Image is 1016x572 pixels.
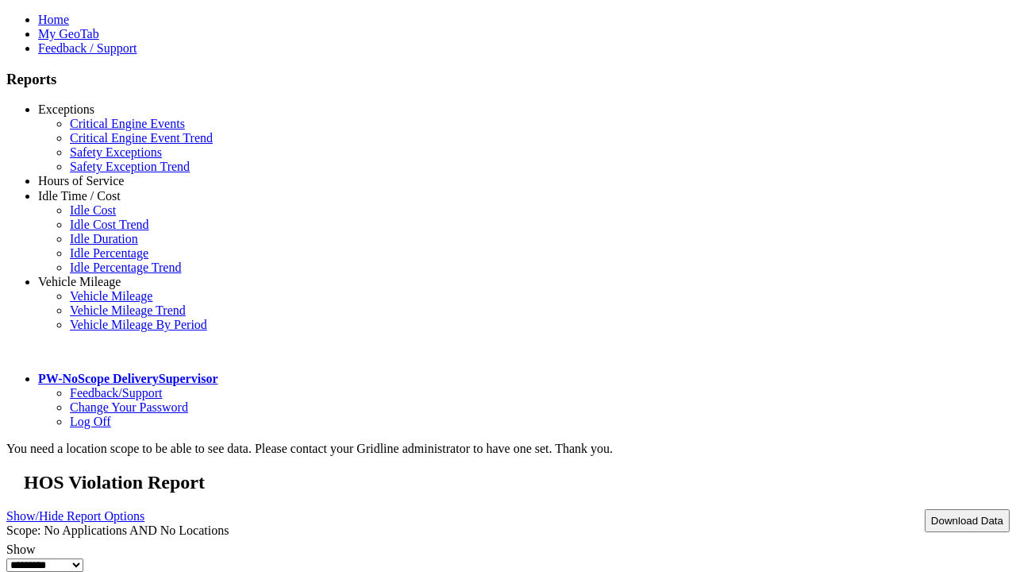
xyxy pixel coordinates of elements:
a: Feedback / Support [38,41,137,55]
a: Exceptions [38,102,94,116]
a: Idle Duration [70,232,138,245]
span: Scope: No Applications AND No Locations [6,524,229,537]
a: Idle Cost Trend [70,218,149,231]
a: Idle Percentage Trend [70,261,181,274]
a: Change Your Password [70,400,188,414]
a: Idle Percentage [70,246,148,260]
a: Show/Hide Report Options [6,505,144,527]
a: HOS Explanation Reports [70,188,202,202]
button: Download Data [925,509,1010,532]
a: Hours of Service [38,174,124,187]
h3: Reports [6,71,1010,88]
label: Show [6,543,35,556]
a: My GeoTab [38,27,99,41]
a: Critical Engine Events [70,117,185,130]
h2: HOS Violation Report [24,472,1010,493]
a: Vehicle Mileage By Period [70,318,207,331]
a: Idle Time / Cost [38,189,121,203]
a: Safety Exception Trend [70,160,190,173]
a: Vehicle Mileage [38,275,121,288]
div: You need a location scope to be able to see data. Please contact your Gridline administrator to h... [6,442,1010,456]
a: Home [38,13,69,26]
a: Log Off [70,415,111,428]
a: PW-NoScope DeliverySupervisor [38,372,217,385]
a: Feedback/Support [70,386,162,400]
a: Vehicle Mileage Trend [70,303,186,317]
a: Idle Cost [70,203,116,217]
a: Safety Exceptions [70,145,162,159]
a: Vehicle Mileage [70,289,152,303]
a: Critical Engine Event Trend [70,131,213,145]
